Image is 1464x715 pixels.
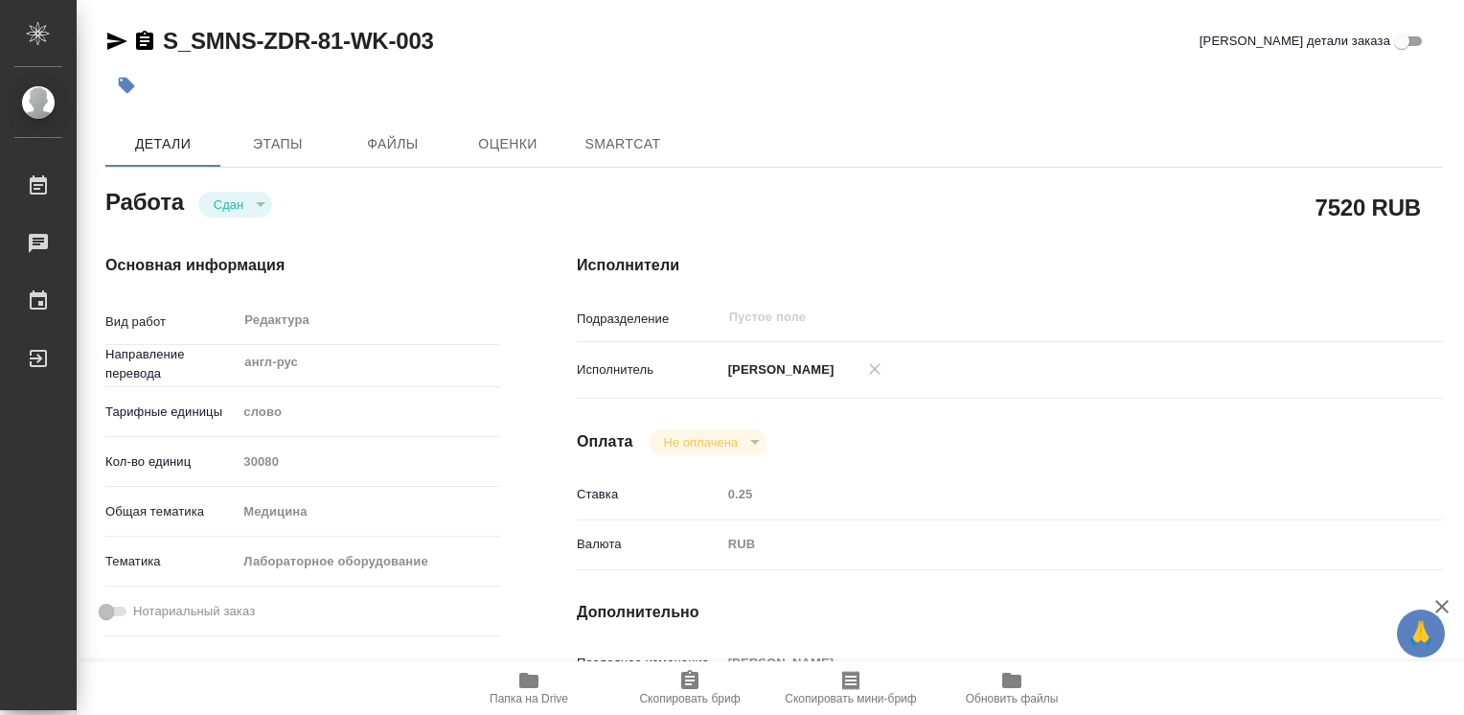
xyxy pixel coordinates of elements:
[727,306,1326,329] input: Пустое поле
[198,192,272,218] div: Сдан
[609,661,770,715] button: Скопировать бриф
[237,545,500,578] div: Лабораторное оборудование
[163,28,434,54] a: S_SMNS-ZDR-81-WK-003
[577,360,721,380] p: Исполнитель
[721,649,1371,677] input: Пустое поле
[931,661,1092,715] button: Обновить файлы
[577,132,669,156] span: SmartCat
[1405,613,1437,654] span: 🙏
[105,254,500,277] h4: Основная информация
[577,535,721,554] p: Валюта
[133,30,156,53] button: Скопировать ссылку
[462,132,554,156] span: Оценки
[577,254,1443,277] h4: Исполнители
[105,403,237,422] p: Тарифные единицы
[721,360,835,380] p: [PERSON_NAME]
[577,430,633,453] h4: Оплата
[966,692,1059,705] span: Обновить файлы
[785,692,916,705] span: Скопировать мини-бриф
[133,602,255,621] span: Нотариальный заказ
[105,30,128,53] button: Скопировать ссылку для ЯМессенджера
[721,528,1371,561] div: RUB
[721,480,1371,508] input: Пустое поле
[208,196,249,213] button: Сдан
[347,132,439,156] span: Файлы
[117,132,209,156] span: Детали
[105,452,237,472] p: Кол-во единиц
[577,485,721,504] p: Ставка
[577,310,721,329] p: Подразделение
[649,429,766,455] div: Сдан
[577,601,1443,624] h4: Дополнительно
[105,502,237,521] p: Общая тематика
[237,448,500,475] input: Пустое поле
[490,692,568,705] span: Папка на Drive
[105,183,184,218] h2: Работа
[232,132,324,156] span: Этапы
[1397,610,1445,657] button: 🙏
[105,552,237,571] p: Тематика
[105,64,148,106] button: Добавить тэг
[448,661,609,715] button: Папка на Drive
[639,692,740,705] span: Скопировать бриф
[237,496,500,528] div: Медицина
[658,434,743,450] button: Не оплачена
[770,661,931,715] button: Скопировать мини-бриф
[1200,32,1390,51] span: [PERSON_NAME] детали заказа
[577,654,721,673] p: Последнее изменение
[105,345,237,383] p: Направление перевода
[1315,191,1421,223] h2: 7520 RUB
[105,312,237,332] p: Вид работ
[237,396,500,428] div: слово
